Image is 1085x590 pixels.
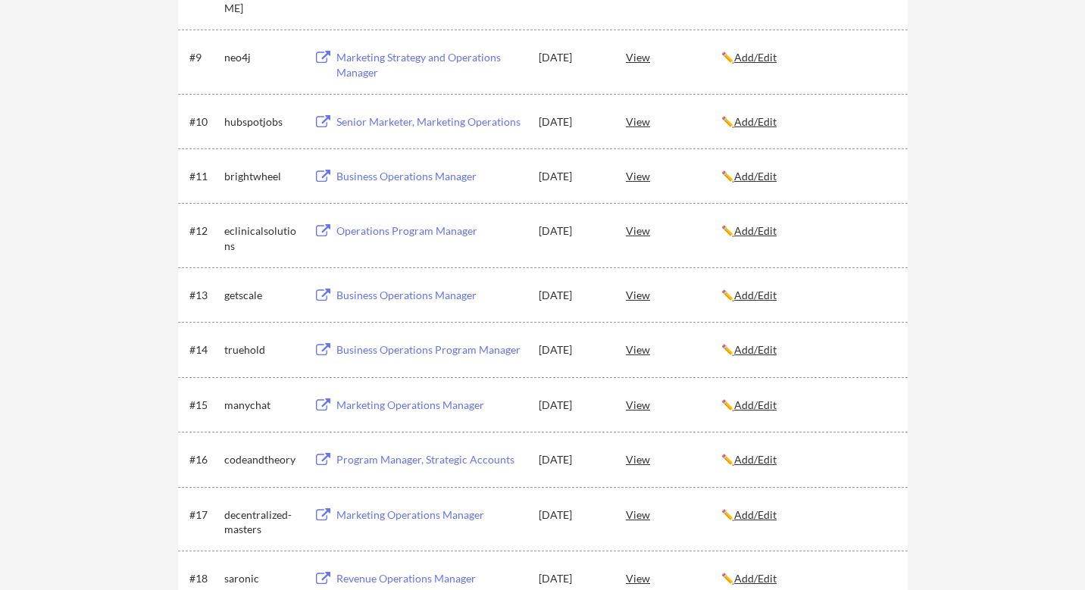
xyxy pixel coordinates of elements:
[626,281,721,308] div: View
[336,571,524,586] div: Revenue Operations Manager
[539,288,605,303] div: [DATE]
[721,342,894,357] div: ✏️
[224,571,300,586] div: saronic
[336,342,524,357] div: Business Operations Program Manager
[539,398,605,413] div: [DATE]
[721,169,894,184] div: ✏️
[626,445,721,473] div: View
[734,343,777,356] u: Add/Edit
[626,336,721,363] div: View
[721,507,894,523] div: ✏️
[721,398,894,413] div: ✏️
[336,223,524,239] div: Operations Program Manager
[336,50,524,80] div: Marketing Strategy and Operations Manager
[539,342,605,357] div: [DATE]
[189,114,219,130] div: #10
[189,342,219,357] div: #14
[734,224,777,237] u: Add/Edit
[721,114,894,130] div: ✏️
[336,452,524,467] div: Program Manager, Strategic Accounts
[734,51,777,64] u: Add/Edit
[626,108,721,135] div: View
[539,507,605,523] div: [DATE]
[539,50,605,65] div: [DATE]
[224,398,300,413] div: manychat
[734,572,777,585] u: Add/Edit
[626,162,721,189] div: View
[189,223,219,239] div: #12
[734,398,777,411] u: Add/Edit
[539,169,605,184] div: [DATE]
[626,501,721,528] div: View
[721,288,894,303] div: ✏️
[224,288,300,303] div: getscale
[189,571,219,586] div: #18
[734,170,777,183] u: Add/Edit
[224,452,300,467] div: codeandtheory
[721,223,894,239] div: ✏️
[539,114,605,130] div: [DATE]
[336,114,524,130] div: Senior Marketer, Marketing Operations
[189,288,219,303] div: #13
[734,115,777,128] u: Add/Edit
[721,50,894,65] div: ✏️
[189,452,219,467] div: #16
[224,342,300,357] div: truehold
[224,50,300,65] div: neo4j
[224,507,300,537] div: decentralized-masters
[626,217,721,244] div: View
[224,223,300,253] div: eclinicalsolutions
[539,223,605,239] div: [DATE]
[336,398,524,413] div: Marketing Operations Manager
[539,452,605,467] div: [DATE]
[734,289,777,301] u: Add/Edit
[626,391,721,418] div: View
[734,453,777,466] u: Add/Edit
[189,169,219,184] div: #11
[336,288,524,303] div: Business Operations Manager
[189,507,219,523] div: #17
[721,452,894,467] div: ✏️
[626,43,721,70] div: View
[336,507,524,523] div: Marketing Operations Manager
[224,169,300,184] div: brightwheel
[539,571,605,586] div: [DATE]
[189,398,219,413] div: #15
[224,114,300,130] div: hubspotjobs
[336,169,524,184] div: Business Operations Manager
[734,508,777,521] u: Add/Edit
[189,50,219,65] div: #9
[721,571,894,586] div: ✏️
